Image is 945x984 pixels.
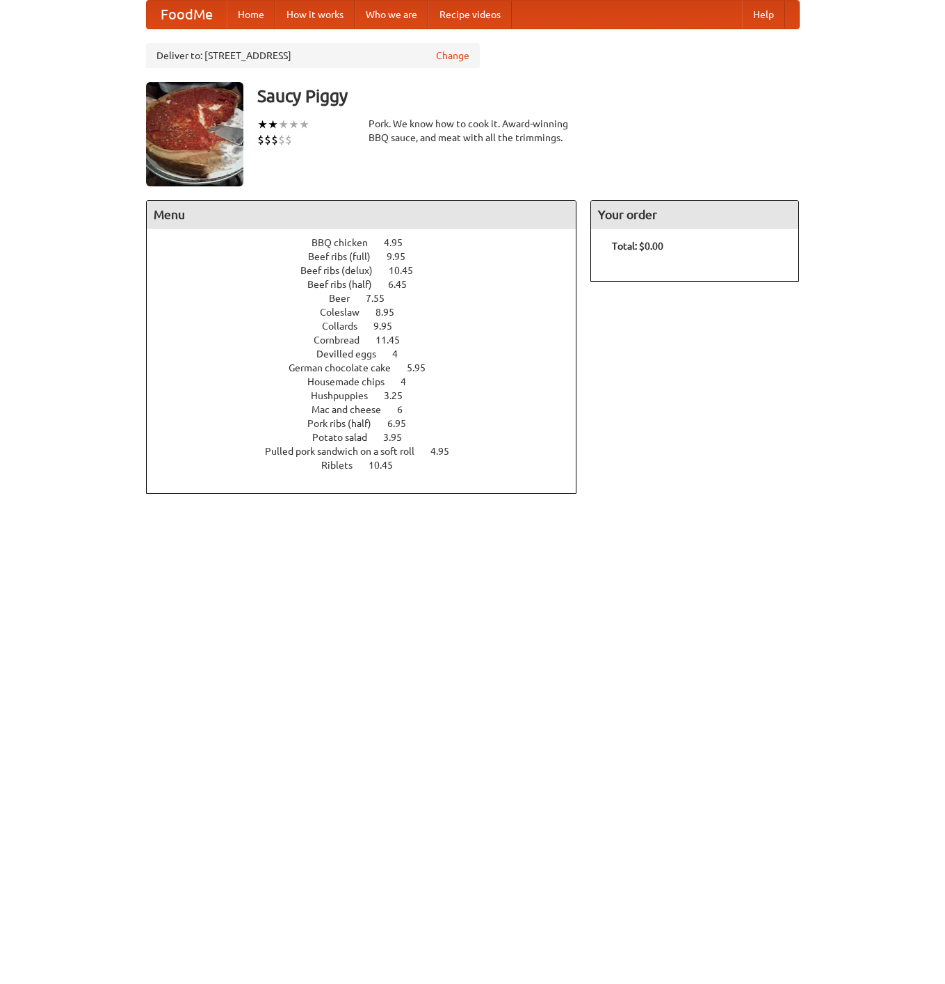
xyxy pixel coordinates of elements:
[397,404,417,415] span: 6
[329,293,410,304] a: Beer 7.55
[271,132,278,147] li: $
[312,404,395,415] span: Mac and cheese
[307,418,432,429] a: Pork ribs (half) 6.95
[265,446,428,457] span: Pulled pork sandwich on a soft roll
[299,117,309,132] li: ★
[314,334,426,346] a: Cornbread 11.45
[257,82,800,110] h3: Saucy Piggy
[264,132,271,147] li: $
[322,321,418,332] a: Collards 9.95
[268,117,278,132] li: ★
[329,293,364,304] span: Beer
[147,1,227,29] a: FoodMe
[428,1,512,29] a: Recipe videos
[275,1,355,29] a: How it works
[289,362,405,373] span: German chocolate cake
[389,265,427,276] span: 10.45
[369,460,407,471] span: 10.45
[312,432,428,443] a: Potato salad 3.95
[321,460,366,471] span: Riblets
[257,132,264,147] li: $
[312,404,428,415] a: Mac and cheese 6
[401,376,420,387] span: 4
[312,237,382,248] span: BBQ chicken
[300,265,387,276] span: Beef ribs (delux)
[278,117,289,132] li: ★
[388,279,421,290] span: 6.45
[369,117,577,145] div: Pork. We know how to cook it. Award-winning BBQ sauce, and meat with all the trimmings.
[311,390,382,401] span: Hushpuppies
[311,390,428,401] a: Hushpuppies 3.25
[383,432,416,443] span: 3.95
[265,446,475,457] a: Pulled pork sandwich on a soft roll 4.95
[316,348,390,360] span: Devilled eggs
[366,293,398,304] span: 7.55
[227,1,275,29] a: Home
[320,307,420,318] a: Coleslaw 8.95
[392,348,412,360] span: 4
[289,362,451,373] a: German chocolate cake 5.95
[384,237,417,248] span: 4.95
[307,418,385,429] span: Pork ribs (half)
[312,432,381,443] span: Potato salad
[300,265,439,276] a: Beef ribs (delux) 10.45
[307,279,433,290] a: Beef ribs (half) 6.45
[307,279,386,290] span: Beef ribs (half)
[591,201,798,229] h4: Your order
[278,132,285,147] li: $
[355,1,428,29] a: Who we are
[407,362,439,373] span: 5.95
[312,237,428,248] a: BBQ chicken 4.95
[322,321,371,332] span: Collards
[285,132,292,147] li: $
[146,43,480,68] div: Deliver to: [STREET_ADDRESS]
[612,241,663,252] b: Total: $0.00
[147,201,576,229] h4: Menu
[387,251,419,262] span: 9.95
[257,117,268,132] li: ★
[314,334,373,346] span: Cornbread
[320,307,373,318] span: Coleslaw
[146,82,243,186] img: angular.jpg
[375,334,414,346] span: 11.45
[373,321,406,332] span: 9.95
[430,446,463,457] span: 4.95
[316,348,423,360] a: Devilled eggs 4
[742,1,785,29] a: Help
[308,251,385,262] span: Beef ribs (full)
[321,460,419,471] a: Riblets 10.45
[289,117,299,132] li: ★
[436,49,469,63] a: Change
[307,376,432,387] a: Housemade chips 4
[375,307,408,318] span: 8.95
[307,376,398,387] span: Housemade chips
[384,390,417,401] span: 3.25
[308,251,431,262] a: Beef ribs (full) 9.95
[387,418,420,429] span: 6.95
